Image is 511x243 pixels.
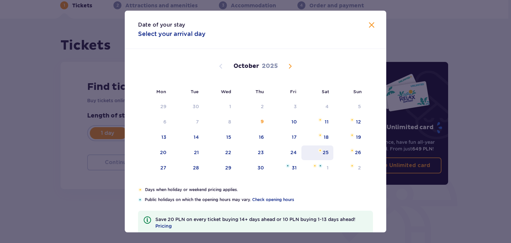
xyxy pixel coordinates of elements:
[234,62,259,70] p: October
[325,119,329,125] div: 11
[138,198,142,202] img: Blue star
[138,100,171,114] td: Date not available. Monday, September 29, 2025
[236,161,269,175] td: Thursday, October 30, 2025
[322,89,329,94] small: Sat
[333,115,366,129] td: Sunday, October 12, 2025
[291,119,297,125] div: 10
[350,133,354,137] img: Orange star
[204,161,236,175] td: Wednesday, October 29, 2025
[138,145,171,160] td: Monday, October 20, 2025
[318,148,322,152] img: Orange star
[193,164,199,171] div: 28
[260,119,264,125] div: 9
[290,89,296,94] small: Fri
[355,149,361,156] div: 26
[171,100,204,114] td: Date not available. Tuesday, September 30, 2025
[259,134,264,140] div: 16
[145,187,373,193] p: Days when holiday or weekend pricing applies.
[262,62,278,70] p: 2025
[325,103,329,110] div: 4
[138,161,171,175] td: Monday, October 27, 2025
[318,164,322,168] img: Blue star
[204,100,236,114] td: Date not available. Wednesday, October 1, 2025
[358,103,361,110] div: 5
[194,134,199,140] div: 14
[257,164,264,171] div: 30
[196,119,199,125] div: 7
[171,115,204,129] td: Date not available. Tuesday, October 7, 2025
[145,197,373,203] p: Public holidays on which the opening hours may vary.
[156,89,166,94] small: Mon
[217,62,225,70] button: Previous month
[204,145,236,160] td: Wednesday, October 22, 2025
[255,89,264,94] small: Thu
[160,149,166,156] div: 20
[236,130,269,145] td: Thursday, October 16, 2025
[301,130,334,145] td: Saturday, October 18, 2025
[191,89,199,94] small: Tue
[194,149,199,156] div: 21
[333,130,366,145] td: Sunday, October 19, 2025
[356,119,361,125] div: 12
[294,103,297,110] div: 3
[324,134,329,140] div: 18
[138,30,206,38] p: Select your arrival day
[268,130,301,145] td: Friday, October 17, 2025
[358,164,361,171] div: 2
[138,21,185,29] p: Date of your stay
[236,100,269,114] td: Date not available. Thursday, October 2, 2025
[155,216,368,229] p: Save 20 PLN on every ticket buying 14+ days ahead or 10 PLN buying 1-13 days ahead!
[350,148,354,152] img: Orange star
[318,118,322,122] img: Orange star
[350,164,354,168] img: Orange star
[290,149,297,156] div: 24
[221,89,231,94] small: Wed
[258,149,264,156] div: 23
[171,130,204,145] td: Tuesday, October 14, 2025
[286,164,290,168] img: Blue star
[160,103,166,110] div: 29
[301,145,334,160] td: Saturday, October 25, 2025
[333,100,366,114] td: Date not available. Sunday, October 5, 2025
[333,161,366,175] td: Sunday, November 2, 2025
[163,119,166,125] div: 6
[292,164,297,171] div: 31
[160,164,166,171] div: 27
[261,103,264,110] div: 2
[155,223,172,229] a: Pricing
[327,164,329,171] div: 1
[236,115,269,129] td: Thursday, October 9, 2025
[313,164,317,168] img: Orange star
[138,115,171,129] td: Date not available. Monday, October 6, 2025
[353,89,362,94] small: Sun
[225,164,231,171] div: 29
[268,161,301,175] td: Friday, October 31, 2025
[225,149,231,156] div: 22
[301,161,334,175] td: Saturday, November 1, 2025
[226,134,231,140] div: 15
[268,145,301,160] td: Friday, October 24, 2025
[138,188,142,192] img: Orange star
[236,145,269,160] td: Thursday, October 23, 2025
[252,197,294,203] a: Check opening hours
[193,103,199,110] div: 30
[368,21,376,30] button: Close
[229,103,231,110] div: 1
[301,100,334,114] td: Date not available. Saturday, October 4, 2025
[323,149,329,156] div: 25
[286,62,294,70] button: Next month
[292,134,297,140] div: 17
[350,118,354,122] img: Orange star
[356,134,361,140] div: 19
[301,115,334,129] td: Saturday, October 11, 2025
[204,130,236,145] td: Wednesday, October 15, 2025
[333,145,366,160] td: Sunday, October 26, 2025
[161,134,166,140] div: 13
[228,119,231,125] div: 8
[171,145,204,160] td: Tuesday, October 21, 2025
[138,130,171,145] td: Monday, October 13, 2025
[171,161,204,175] td: Tuesday, October 28, 2025
[268,115,301,129] td: Friday, October 10, 2025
